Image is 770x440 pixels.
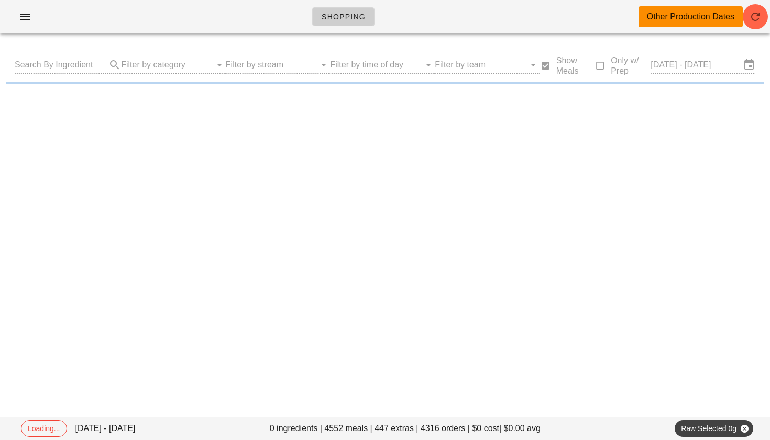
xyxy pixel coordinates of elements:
[681,420,747,437] span: Raw Selected 0g
[28,421,60,436] span: Loading...
[647,10,734,23] div: Other Production Dates
[740,424,749,433] button: Close
[312,7,375,26] a: Shopping
[321,13,366,21] span: Shopping
[499,422,541,435] span: | $0.00 avg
